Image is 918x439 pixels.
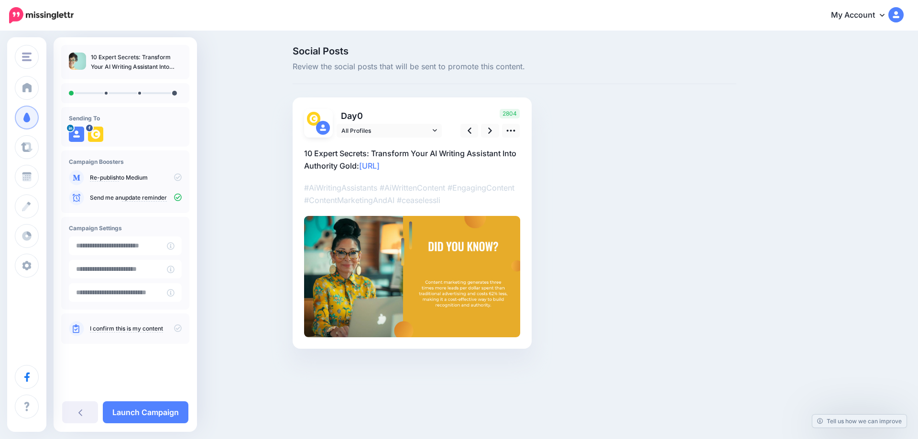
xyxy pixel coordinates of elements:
[500,109,520,118] span: 2804
[304,182,520,206] p: #AiWritingAssistants #AiWrittenContent #EngagingContent #ContentMarketingAndAI #ceaselessli
[357,111,363,121] span: 0
[90,325,163,332] a: I confirm this is my content
[122,194,167,202] a: update reminder
[69,127,84,142] img: user_default_image.png
[69,115,182,122] h4: Sending To
[293,46,736,56] span: Social Posts
[821,4,904,27] a: My Account
[359,161,380,171] a: [URL]
[88,127,103,142] img: 196676706_108571301444091_499029507392834038_n-bsa103351.png
[69,53,86,70] img: 43c9dd27056e8ff134c772267dedc82f_thumb.jpg
[812,415,907,428] a: Tell us how we can improve
[90,173,182,182] p: to Medium
[293,61,736,73] span: Review the social posts that will be sent to promote this content.
[304,147,520,172] p: 10 Expert Secrets: Transform Your AI Writing Assistant Into Authority Gold:
[22,53,32,61] img: menu.png
[307,112,321,126] img: 196676706_108571301444091_499029507392834038_n-bsa103351.png
[9,7,74,23] img: Missinglettr
[316,121,330,135] img: user_default_image.png
[304,216,520,337] img: 3403ce1667f646da9cd5333ed7fc065e.jpg
[90,174,119,182] a: Re-publish
[337,109,443,123] p: Day
[69,158,182,165] h4: Campaign Boosters
[341,126,430,136] span: All Profiles
[337,124,442,138] a: All Profiles
[69,225,182,232] h4: Campaign Settings
[91,53,182,72] p: 10 Expert Secrets: Transform Your AI Writing Assistant Into Authority Gold
[90,193,182,202] p: Send me an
